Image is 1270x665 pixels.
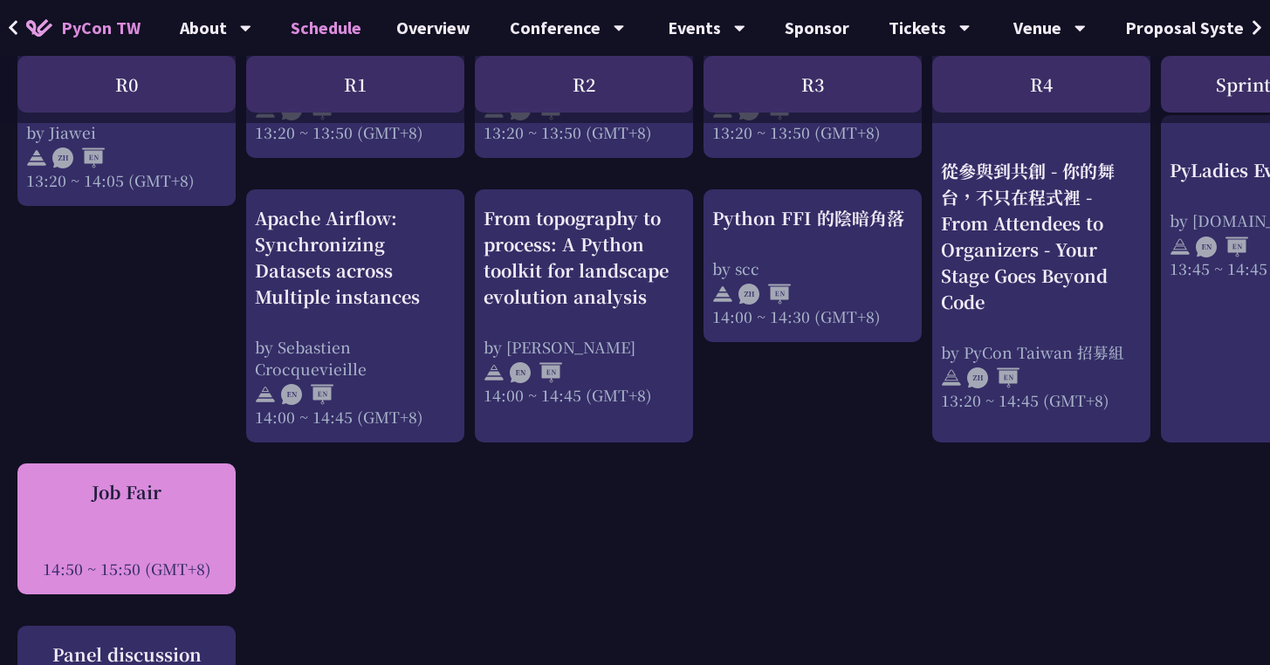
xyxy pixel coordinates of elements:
[484,205,684,428] a: From topography to process: A Python toolkit for landscape evolution analysis by [PERSON_NAME] 14...
[9,6,158,50] a: PyCon TW
[61,15,141,41] span: PyCon TW
[967,367,1019,388] img: ZHEN.371966e.svg
[255,336,456,380] div: by Sebastien Crocquevieille
[281,384,333,405] img: ENEN.5a408d1.svg
[1170,237,1191,257] img: svg+xml;base64,PHN2ZyB4bWxucz0iaHR0cDovL3d3dy53My5vcmcvMjAwMC9zdmciIHdpZHRoPSIyNCIgaGVpZ2h0PSIyNC...
[255,384,276,405] img: svg+xml;base64,PHN2ZyB4bWxucz0iaHR0cDovL3d3dy53My5vcmcvMjAwMC9zdmciIHdpZHRoPSIyNCIgaGVpZ2h0PSIyNC...
[712,305,913,327] div: 14:00 ~ 14:30 (GMT+8)
[484,336,684,358] div: by [PERSON_NAME]
[246,56,464,113] div: R1
[52,148,105,169] img: ZHEN.371966e.svg
[712,121,913,143] div: 13:20 ~ 13:50 (GMT+8)
[17,56,236,113] div: R0
[941,388,1142,410] div: 13:20 ~ 14:45 (GMT+8)
[941,157,1142,314] div: 從參與到共創 - 你的舞台，不只在程式裡 - From Attendees to Organizers - Your Stage Goes Beyond Code
[932,56,1150,113] div: R4
[26,121,227,143] div: by Jiawei
[26,169,227,191] div: 13:20 ~ 14:05 (GMT+8)
[26,558,227,579] div: 14:50 ~ 15:50 (GMT+8)
[255,121,456,143] div: 13:20 ~ 13:50 (GMT+8)
[941,367,962,388] img: svg+xml;base64,PHN2ZyB4bWxucz0iaHR0cDovL3d3dy53My5vcmcvMjAwMC9zdmciIHdpZHRoPSIyNCIgaGVpZ2h0PSIyNC...
[26,148,47,169] img: svg+xml;base64,PHN2ZyB4bWxucz0iaHR0cDovL3d3dy53My5vcmcvMjAwMC9zdmciIHdpZHRoPSIyNCIgaGVpZ2h0PSIyNC...
[484,121,684,143] div: 13:20 ~ 13:50 (GMT+8)
[475,56,693,113] div: R2
[712,257,913,279] div: by scc
[484,205,684,310] div: From topography to process: A Python toolkit for landscape evolution analysis
[712,205,913,327] a: Python FFI 的陰暗角落 by scc 14:00 ~ 14:30 (GMT+8)
[510,362,562,383] img: ENEN.5a408d1.svg
[26,19,52,37] img: Home icon of PyCon TW 2025
[484,362,505,383] img: svg+xml;base64,PHN2ZyB4bWxucz0iaHR0cDovL3d3dy53My5vcmcvMjAwMC9zdmciIHdpZHRoPSIyNCIgaGVpZ2h0PSIyNC...
[712,284,733,305] img: svg+xml;base64,PHN2ZyB4bWxucz0iaHR0cDovL3d3dy53My5vcmcvMjAwMC9zdmciIHdpZHRoPSIyNCIgaGVpZ2h0PSIyNC...
[484,384,684,406] div: 14:00 ~ 14:45 (GMT+8)
[941,340,1142,362] div: by PyCon Taiwan 招募組
[255,205,456,310] div: Apache Airflow: Synchronizing Datasets across Multiple instances
[704,56,922,113] div: R3
[255,205,456,428] a: Apache Airflow: Synchronizing Datasets across Multiple instances by Sebastien Crocquevieille 14:0...
[26,479,227,505] div: Job Fair
[712,205,913,231] div: Python FFI 的陰暗角落
[1196,237,1248,257] img: ENEN.5a408d1.svg
[255,406,456,428] div: 14:00 ~ 14:45 (GMT+8)
[738,284,791,305] img: ZHEN.371966e.svg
